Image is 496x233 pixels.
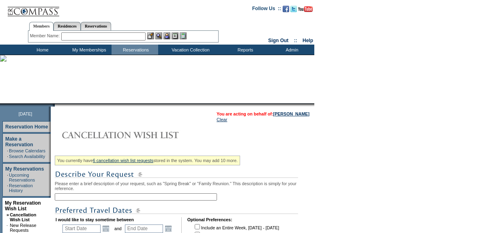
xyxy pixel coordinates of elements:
img: blank.gif [55,103,56,107]
img: Cancellation Wish List [55,127,217,143]
a: My Reservations [5,166,44,172]
td: · [7,173,8,182]
td: · [7,148,8,153]
td: Home [18,45,65,55]
a: Reservations [81,22,111,30]
a: Subscribe to our YouTube Channel [298,8,313,13]
img: b_calculator.gif [180,32,187,39]
td: · [6,223,9,233]
img: Become our fan on Facebook [283,6,289,12]
a: Open the calendar popup. [101,224,110,233]
div: Member Name: [30,32,61,39]
img: promoShadowLeftCorner.gif [52,103,55,107]
img: Follow us on Twitter [290,6,297,12]
a: My Reservation Wish List [5,200,41,212]
td: Reports [221,45,268,55]
a: 6 cancellation wish list requests [93,158,153,163]
a: New Release Requests [10,223,36,233]
td: Vacation Collection [158,45,221,55]
td: Reservations [112,45,158,55]
a: Cancellation Wish List [10,212,36,222]
td: My Memberships [65,45,112,55]
input: Date format: M/D/Y. Shortcut keys: [T] for Today. [UP] or [.] for Next Day. [DOWN] or [,] for Pre... [125,224,163,233]
a: Members [29,22,54,31]
b: Optional Preferences: [187,217,232,222]
img: Reservations [172,32,178,39]
a: Reservation History [9,183,33,193]
img: View [155,32,162,39]
input: Date format: M/D/Y. Shortcut keys: [T] for Today. [UP] or [.] for Next Day. [DOWN] or [,] for Pre... [62,224,101,233]
span: [DATE] [19,111,32,116]
a: Clear [217,117,227,122]
a: Browse Calendars [9,148,45,153]
span: You are acting on behalf of: [217,111,309,116]
a: Make a Reservation [5,136,33,147]
a: Upcoming Reservations [9,173,35,182]
a: Reservation Home [5,124,48,130]
a: Become our fan on Facebook [283,8,289,13]
a: Open the calendar popup. [164,224,173,233]
b: » [6,212,9,217]
a: Follow us on Twitter [290,8,297,13]
td: · [7,154,8,159]
div: You currently have stored in the system. You may add 10 more. [55,156,240,165]
a: Help [303,38,313,43]
b: I would like to stay sometime between [56,217,134,222]
td: Admin [268,45,314,55]
a: Search Availability [9,154,45,159]
img: Subscribe to our YouTube Channel [298,6,313,12]
img: Impersonate [163,32,170,39]
a: Residences [54,22,81,30]
img: b_edit.gif [147,32,154,39]
a: [PERSON_NAME] [273,111,309,116]
a: Sign Out [268,38,288,43]
td: · [7,183,8,193]
span: :: [294,38,297,43]
td: Follow Us :: [252,5,281,15]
